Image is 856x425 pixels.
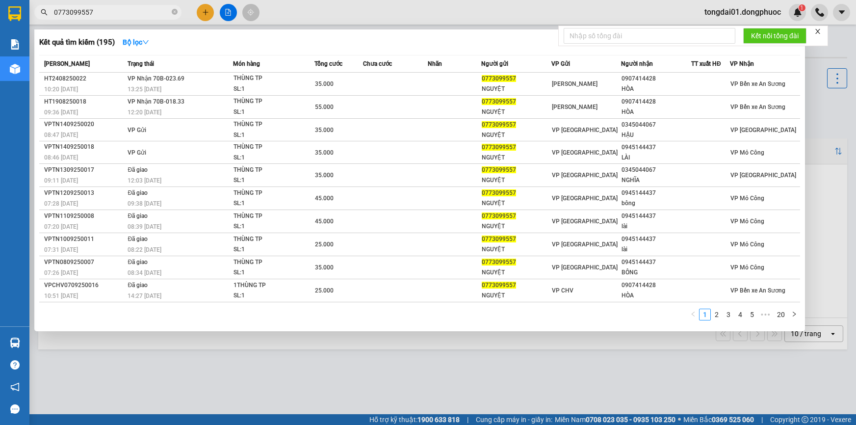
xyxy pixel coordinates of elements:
span: VP Gửi [128,127,146,133]
div: NGUYỆT [482,175,551,186]
li: 5 [746,309,758,320]
span: Đã giao [128,189,148,196]
span: 09:11 [DATE] [44,177,78,184]
div: lài [622,244,691,255]
span: 0773099557 [482,236,516,242]
div: NGUYỆT [482,244,551,255]
div: bông [622,198,691,209]
span: VP [GEOGRAPHIC_DATA] [552,264,618,271]
span: 08:39 [DATE] [128,223,161,230]
span: close [814,28,821,35]
span: VP Bến xe An Sương [730,287,785,294]
div: VPTN1309250017 [44,165,125,175]
span: Nhãn [428,60,442,67]
div: 1THÙNG TP [233,280,307,291]
div: SL: 1 [233,267,307,278]
div: NGUYỆT [482,130,551,140]
div: SL: 1 [233,84,307,95]
span: 0773099557 [482,166,516,173]
span: VP Gửi [128,149,146,156]
li: Next Page [788,309,800,320]
li: 2 [711,309,723,320]
div: THÙNG TP [233,234,307,245]
div: NGUYỆT [482,84,551,94]
div: SL: 1 [233,175,307,186]
div: 0945144437 [622,234,691,244]
div: 0945144437 [622,257,691,267]
span: 35.000 [315,80,334,87]
span: VP Mỏ Công [730,264,764,271]
a: 2 [711,309,722,320]
div: THÙNG TP [233,188,307,199]
span: close-circle [172,9,178,15]
span: Đã giao [128,259,148,266]
span: VP Mỏ Công [730,218,764,225]
div: THÙNG TP [233,165,307,176]
span: 0773099557 [482,75,516,82]
a: 5 [747,309,757,320]
h3: Kết quả tìm kiếm ( 195 ) [39,37,115,48]
button: left [687,309,699,320]
button: right [788,309,800,320]
span: VP Nhận [730,60,754,67]
div: lài [622,221,691,232]
div: VPTN1109250008 [44,211,125,221]
span: 0773099557 [482,189,516,196]
div: SL: 1 [233,153,307,163]
span: Đã giao [128,212,148,219]
div: BÔNG [622,267,691,278]
div: NGHĨA [622,175,691,186]
span: search [41,9,48,16]
div: HẬU [622,130,691,140]
li: Next 5 Pages [758,309,774,320]
span: VP CHV [552,287,573,294]
span: 07:26 [DATE] [44,269,78,276]
span: 07:31 [DATE] [44,246,78,253]
span: VP Nhận 70B-018.33 [128,98,184,105]
span: 09:36 [DATE] [44,109,78,116]
span: 55.000 [315,104,334,110]
span: 0773099557 [482,282,516,289]
span: right [791,311,797,317]
div: SL: 1 [233,244,307,255]
span: Người nhận [621,60,653,67]
span: VP [GEOGRAPHIC_DATA] [730,172,796,179]
li: 20 [774,309,788,320]
span: Đã giao [128,236,148,242]
li: 3 [723,309,734,320]
div: VPTN1009250011 [44,234,125,244]
span: VP Mỏ Công [730,241,764,248]
span: down [142,39,149,46]
span: notification [10,382,20,392]
div: NGUYỆT [482,267,551,278]
img: solution-icon [10,39,20,50]
span: 25.000 [315,241,334,248]
div: 0907414428 [622,74,691,84]
li: 1 [699,309,711,320]
span: VP Nhận 70B-023.69 [128,75,184,82]
span: 08:46 [DATE] [44,154,78,161]
div: VPCHV0709250016 [44,280,125,291]
div: SL: 1 [233,107,307,118]
div: NGUYỆT [482,198,551,209]
div: THÙNG TP [233,211,307,222]
div: HT2408250022 [44,74,125,84]
div: SL: 1 [233,221,307,232]
span: [PERSON_NAME] [44,60,90,67]
span: 13:25 [DATE] [128,86,161,93]
span: [PERSON_NAME] [552,104,597,110]
div: SL: 1 [233,198,307,209]
div: NGUYỆT [482,291,551,301]
div: VPTN1409250020 [44,119,125,130]
span: 25.000 [315,287,334,294]
span: VP [GEOGRAPHIC_DATA] [552,195,618,202]
div: SL: 1 [233,130,307,141]
span: VP [GEOGRAPHIC_DATA] [552,241,618,248]
span: 0773099557 [482,121,516,128]
span: VP Mỏ Công [730,149,764,156]
span: VP Mỏ Công [730,195,764,202]
span: VP [GEOGRAPHIC_DATA] [730,127,796,133]
span: Tổng cước [314,60,342,67]
li: Previous Page [687,309,699,320]
div: 0945144437 [622,142,691,153]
